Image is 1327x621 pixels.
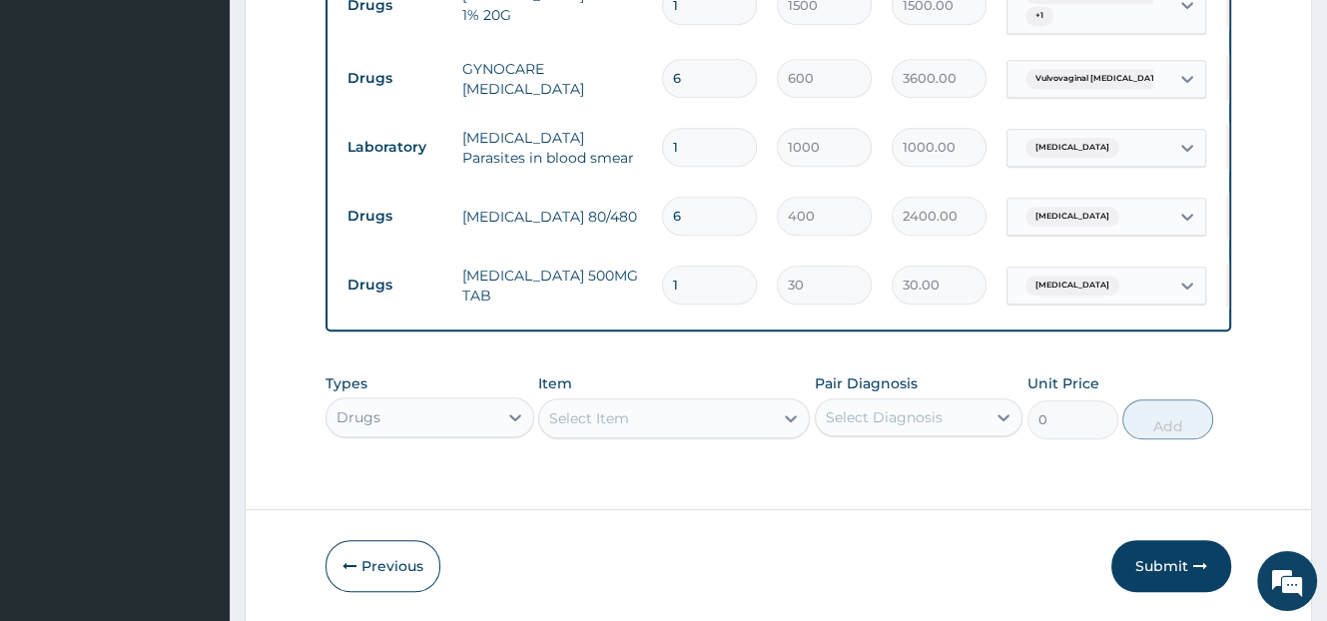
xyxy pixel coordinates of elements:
[10,411,380,481] textarea: Type your message and hit 'Enter'
[337,60,452,97] td: Drugs
[1025,138,1119,158] span: [MEDICAL_DATA]
[1111,540,1231,592] button: Submit
[337,198,452,235] td: Drugs
[337,129,452,166] td: Laboratory
[336,407,380,427] div: Drugs
[549,408,629,428] div: Select Item
[815,373,918,393] label: Pair Diagnosis
[328,10,375,58] div: Minimize live chat window
[37,100,81,150] img: d_794563401_company_1708531726252_794563401
[116,185,276,386] span: We're online!
[1122,399,1213,439] button: Add
[826,407,943,427] div: Select Diagnosis
[104,112,335,138] div: Chat with us now
[1025,69,1174,89] span: Vulvovaginal [MEDICAL_DATA]
[326,540,440,592] button: Previous
[1027,373,1099,393] label: Unit Price
[538,373,572,393] label: Item
[1025,6,1053,26] span: + 1
[1025,207,1119,227] span: [MEDICAL_DATA]
[337,267,452,304] td: Drugs
[452,118,652,178] td: [MEDICAL_DATA] Parasites in blood smear
[326,375,367,392] label: Types
[452,49,652,109] td: GYNOCARE [MEDICAL_DATA]
[1025,276,1119,296] span: [MEDICAL_DATA]
[452,197,652,237] td: [MEDICAL_DATA] 80/480
[452,256,652,315] td: [MEDICAL_DATA] 500MG TAB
